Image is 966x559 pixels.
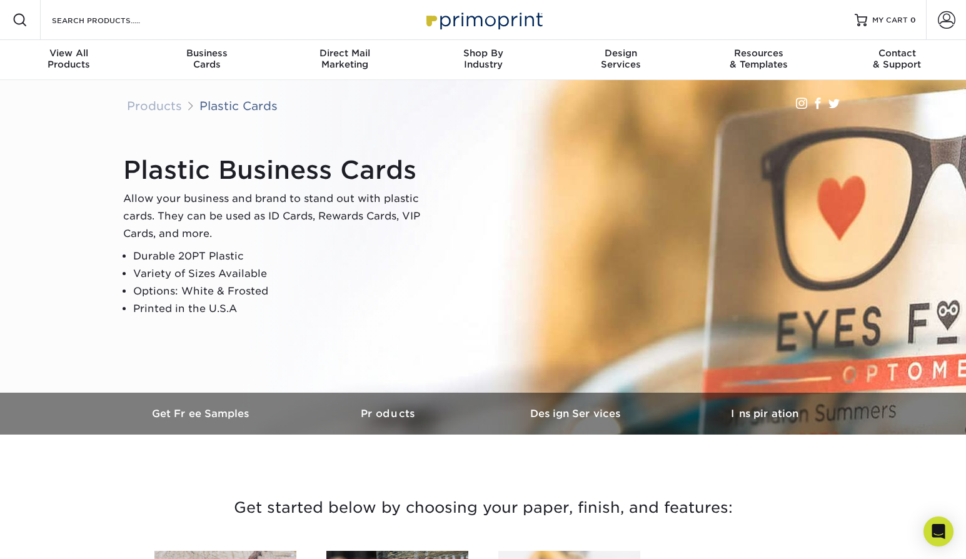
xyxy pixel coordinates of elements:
li: Options: White & Frosted [133,283,436,300]
h3: Get started below by choosing your paper, finish, and features: [118,480,849,536]
span: 0 [910,16,916,24]
a: Resources& Templates [690,40,828,80]
div: & Templates [690,48,828,70]
a: BusinessCards [138,40,276,80]
li: Variety of Sizes Available [133,265,436,283]
img: Primoprint [421,6,546,33]
span: Business [138,48,276,59]
a: Contact& Support [828,40,966,80]
p: Allow your business and brand to stand out with plastic cards. They can be used as ID Cards, Rewa... [123,190,436,243]
a: Inspiration [671,393,858,435]
a: Products [296,393,483,435]
a: DesignServices [552,40,690,80]
span: Shop By [414,48,552,59]
h3: Inspiration [671,408,858,420]
span: MY CART [872,15,908,26]
a: Design Services [483,393,671,435]
a: Shop ByIndustry [414,40,552,80]
a: Direct MailMarketing [276,40,414,80]
div: & Support [828,48,966,70]
span: Design [552,48,690,59]
div: Services [552,48,690,70]
h3: Products [296,408,483,420]
span: Resources [690,48,828,59]
div: Cards [138,48,276,70]
li: Printed in the U.S.A [133,300,436,318]
span: Contact [828,48,966,59]
input: SEARCH PRODUCTS..... [51,13,173,28]
span: Direct Mail [276,48,414,59]
h3: Design Services [483,408,671,420]
a: Plastic Cards [199,99,278,113]
div: Marketing [276,48,414,70]
h1: Plastic Business Cards [123,155,436,185]
a: Products [127,99,182,113]
div: Open Intercom Messenger [923,516,953,546]
li: Durable 20PT Plastic [133,248,436,265]
div: Industry [414,48,552,70]
h3: Get Free Samples [108,408,296,420]
a: Get Free Samples [108,393,296,435]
